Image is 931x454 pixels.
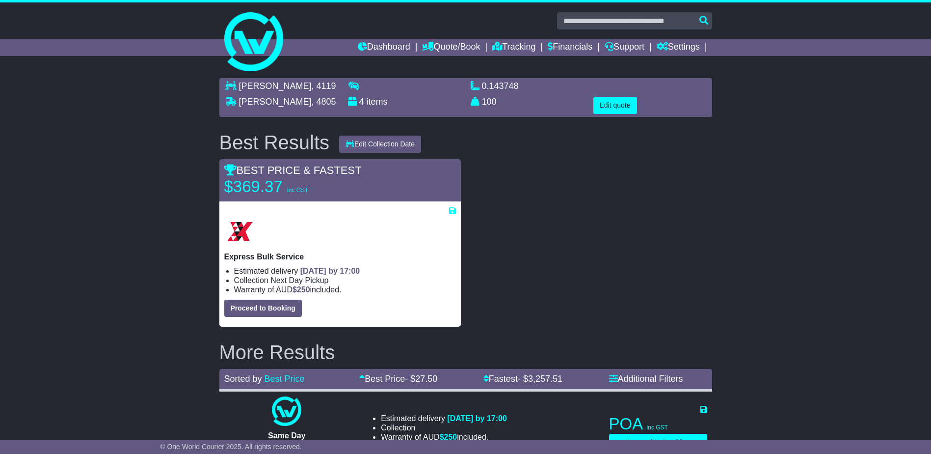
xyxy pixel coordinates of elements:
h2: More Results [219,341,712,363]
p: POA [609,414,707,434]
a: Dashboard [358,39,410,56]
p: Express Bulk Service [224,252,456,261]
button: Edit quote [593,97,637,114]
span: , 4805 [312,97,336,107]
a: Quote/Book [422,39,480,56]
a: Best Price [265,374,305,384]
span: Next Day Pickup [270,276,328,284]
li: Estimated delivery [234,266,456,276]
span: - $ [518,374,562,384]
a: Best Price- $27.50 [359,374,437,384]
li: Collection [381,423,507,432]
div: Best Results [214,132,335,153]
button: Edit Collection Date [339,136,421,153]
button: Proceed to Booking [609,434,707,451]
li: Warranty of AUD included. [381,432,507,442]
span: $ [293,285,310,294]
p: $369.37 [224,177,347,197]
span: - $ [405,374,437,384]
a: Settings [657,39,700,56]
li: Estimated delivery [381,414,507,423]
span: 3,257.51 [528,374,562,384]
span: [DATE] by 17:00 [300,267,360,275]
a: Support [605,39,644,56]
span: items [367,97,388,107]
li: Collection [234,276,456,285]
span: inc GST [647,424,668,431]
button: Proceed to Booking [224,300,302,317]
img: Border Express: Express Bulk Service [224,216,256,247]
span: Sorted by [224,374,262,384]
span: inc GST [287,187,308,194]
span: [PERSON_NAME] [239,97,312,107]
span: 4 [359,97,364,107]
a: Tracking [492,39,535,56]
li: Warranty of AUD included. [234,285,456,294]
span: 27.50 [415,374,437,384]
a: Financials [548,39,592,56]
span: $ [440,433,457,441]
a: Fastest- $3,257.51 [483,374,562,384]
a: Additional Filters [609,374,683,384]
img: One World Courier: Same Day Nationwide(quotes take 0.5-1 hour) [272,397,301,426]
span: [DATE] by 17:00 [447,414,507,423]
span: , 4119 [312,81,336,91]
span: 250 [297,285,310,294]
span: 100 [482,97,497,107]
span: © One World Courier 2025. All rights reserved. [160,443,302,451]
span: 250 [444,433,457,441]
span: 0.143748 [482,81,519,91]
span: [PERSON_NAME] [239,81,312,91]
span: BEST PRICE & FASTEST [224,164,362,176]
